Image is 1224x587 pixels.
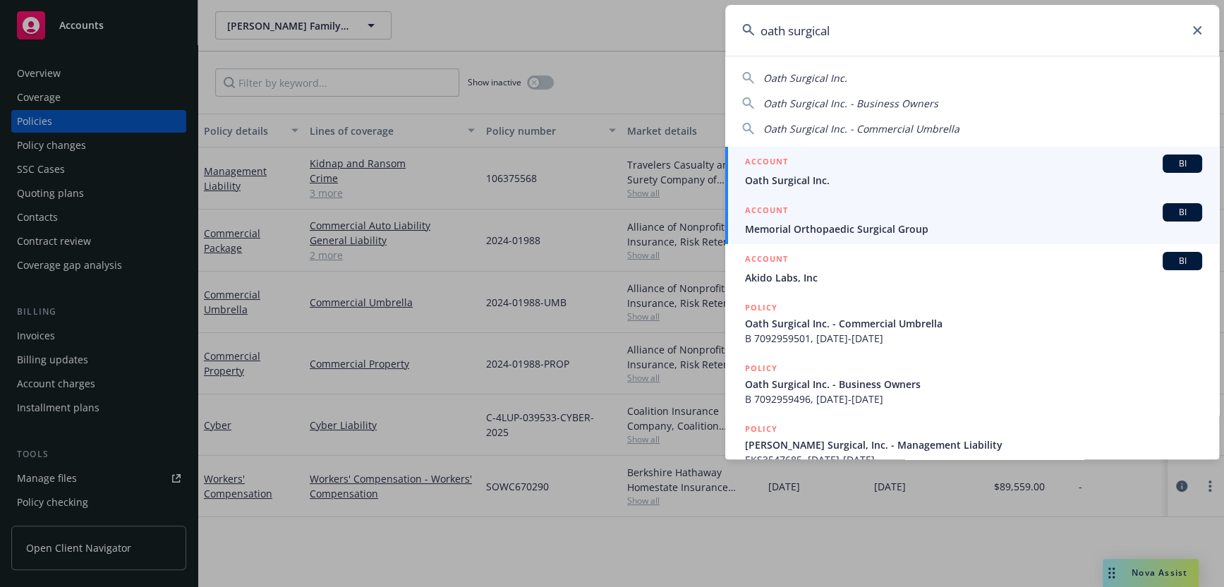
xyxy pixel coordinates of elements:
a: POLICYOath Surgical Inc. - Commercial UmbrellaB 7092959501, [DATE]-[DATE] [725,293,1219,353]
h5: ACCOUNT [745,252,788,269]
span: Oath Surgical Inc. - Business Owners [763,97,938,110]
h5: ACCOUNT [745,203,788,220]
a: ACCOUNTBIMemorial Orthopaedic Surgical Group [725,195,1219,244]
span: BI [1168,157,1196,170]
span: B 7092959496, [DATE]-[DATE] [745,392,1202,406]
span: Oath Surgical Inc. - Commercial Umbrella [763,122,959,135]
h5: ACCOUNT [745,155,788,171]
span: Oath Surgical Inc. [745,173,1202,188]
span: B 7092959501, [DATE]-[DATE] [745,331,1202,346]
a: POLICY[PERSON_NAME] Surgical, Inc. - Management LiabilityEKS3547685, [DATE]-[DATE] [725,414,1219,475]
span: [PERSON_NAME] Surgical, Inc. - Management Liability [745,437,1202,452]
span: Oath Surgical Inc. - Business Owners [745,377,1202,392]
span: BI [1168,206,1196,219]
h5: POLICY [745,361,777,375]
span: Akido Labs, Inc [745,270,1202,285]
a: ACCOUNTBIOath Surgical Inc. [725,147,1219,195]
a: ACCOUNTBIAkido Labs, Inc [725,244,1219,293]
h5: POLICY [745,422,777,436]
span: BI [1168,255,1196,267]
span: EKS3547685, [DATE]-[DATE] [745,452,1202,467]
span: Oath Surgical Inc. - Commercial Umbrella [745,316,1202,331]
a: POLICYOath Surgical Inc. - Business OwnersB 7092959496, [DATE]-[DATE] [725,353,1219,414]
span: Oath Surgical Inc. [763,71,847,85]
h5: POLICY [745,301,777,315]
input: Search... [725,5,1219,56]
span: Memorial Orthopaedic Surgical Group [745,222,1202,236]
